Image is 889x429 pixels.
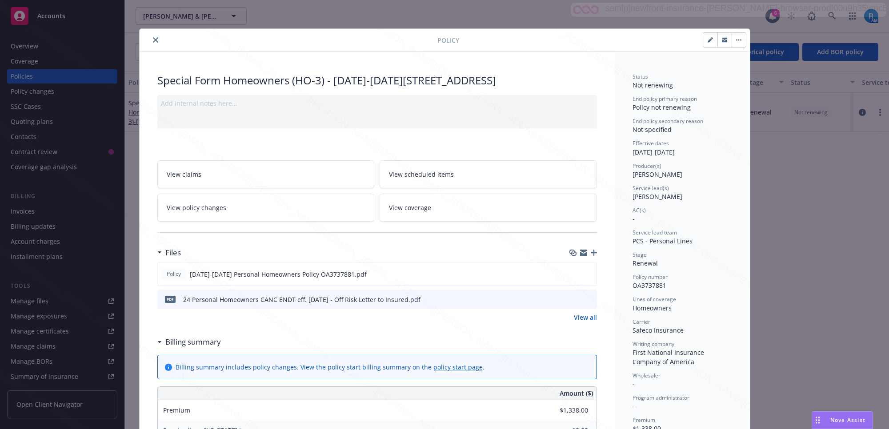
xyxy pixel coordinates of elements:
span: Service lead(s) [633,184,669,192]
a: policy start page [433,363,483,371]
span: Producer(s) [633,162,661,170]
span: PCS - Personal Lines [633,237,693,245]
span: [DATE]-[DATE] Personal Homeowners Policy OA3737881.pdf [190,270,367,279]
span: Not specified [633,125,672,134]
span: View scheduled items [389,170,454,179]
span: End policy secondary reason [633,117,703,125]
button: Nova Assist [812,411,873,429]
span: Policy [165,270,183,278]
span: [PERSON_NAME] [633,170,682,179]
span: - [633,402,635,410]
div: Drag to move [812,412,823,429]
div: Special Form Homeowners (HO-3) - [DATE]-[DATE][STREET_ADDRESS] [157,73,597,88]
button: download file [571,270,578,279]
span: View coverage [389,203,431,212]
button: close [150,35,161,45]
input: 0.00 [536,404,593,417]
div: [DATE] - [DATE] [633,139,732,156]
span: Stage [633,251,647,258]
span: View policy changes [167,203,226,212]
span: Policy number [633,273,668,281]
div: 24 Personal Homeowners CANC ENDT eff. [DATE] - Off Risk Letter to Insured.pdf [183,295,420,304]
button: download file [571,295,578,304]
h3: Files [165,247,181,258]
a: View scheduled items [380,160,597,188]
span: OA3737881 [633,281,666,290]
span: Premium [163,406,190,414]
h3: Billing summary [165,336,221,348]
a: View coverage [380,194,597,222]
span: Service lead team [633,229,677,236]
span: Effective dates [633,139,669,147]
button: preview file [585,295,593,304]
span: End policy primary reason [633,95,697,103]
span: Policy [437,36,459,45]
span: pdf [165,296,176,302]
span: - [633,380,635,388]
span: Homeowners [633,304,672,312]
span: Premium [633,416,655,424]
span: Nova Assist [830,416,865,424]
a: View claims [157,160,375,188]
span: Writing company [633,340,674,348]
div: Add internal notes here... [161,99,593,108]
span: Wholesaler [633,372,661,379]
span: Carrier [633,318,650,326]
span: Not renewing [633,81,673,89]
span: Lines of coverage [633,295,676,303]
span: - [633,214,635,223]
span: Status [633,73,648,80]
span: Program administrator [633,394,689,401]
span: Policy not renewing [633,103,691,111]
a: View all [574,313,597,322]
button: preview file [585,270,593,279]
div: Billing summary includes policy changes. View the policy start billing summary on the . [176,362,485,372]
span: Safeco Insurance [633,326,684,334]
a: View policy changes [157,194,375,222]
div: Billing summary [157,336,221,348]
span: [PERSON_NAME] [633,192,682,201]
span: View claims [167,170,201,179]
span: Amount ($) [560,389,593,398]
span: First National Insurance Company of America [633,348,706,366]
div: Files [157,247,181,258]
span: AC(s) [633,207,646,214]
span: Renewal [633,259,658,267]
